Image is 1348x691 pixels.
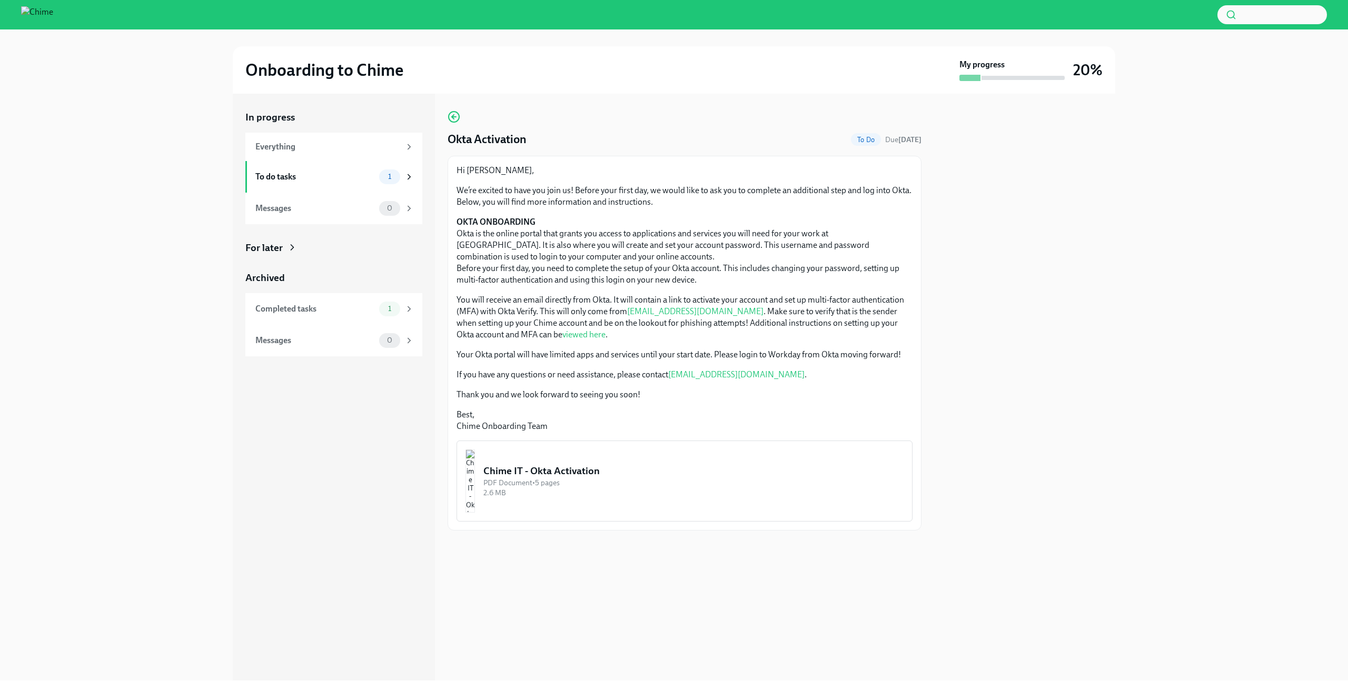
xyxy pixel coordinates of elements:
p: Okta is the online portal that grants you access to applications and services you will need for y... [457,216,913,286]
div: Completed tasks [255,303,375,315]
p: Thank you and we look forward to seeing you soon! [457,389,913,400]
strong: My progress [959,59,1005,71]
h2: Onboarding to Chime [245,59,403,81]
span: 1 [382,173,398,181]
a: Messages0 [245,325,422,356]
button: Chime IT - Okta ActivationPDF Document•5 pages2.6 MB [457,440,913,522]
p: You will receive an email directly from Okta. It will contain a link to activate your account and... [457,294,913,341]
span: To Do [851,136,881,144]
a: Archived [245,271,422,285]
a: [EMAIL_ADDRESS][DOMAIN_NAME] [668,369,805,379]
div: Everything [255,141,400,153]
a: viewed here [562,329,606,339]
p: Best, Chime Onboarding Team [457,409,913,432]
div: Chime IT - Okta Activation [483,464,904,478]
h4: Okta Activation [448,132,527,147]
a: To do tasks1 [245,161,422,193]
a: [EMAIL_ADDRESS][DOMAIN_NAME] [627,306,764,316]
a: For later [245,241,422,255]
a: Messages0 [245,193,422,224]
div: To do tasks [255,171,375,183]
h3: 20% [1073,61,1103,79]
span: 0 [381,336,399,344]
a: Completed tasks1 [245,293,422,325]
span: Due [885,135,921,144]
strong: [DATE] [898,135,921,144]
span: 0 [381,204,399,212]
a: Everything [245,133,422,161]
p: Hi [PERSON_NAME], [457,165,913,176]
p: We’re excited to have you join us! Before your first day, we would like to ask you to complete an... [457,185,913,208]
p: Your Okta portal will have limited apps and services until your start date. Please login to Workd... [457,349,913,360]
p: If you have any questions or need assistance, please contact . [457,369,913,380]
div: Messages [255,335,375,346]
span: 1 [382,305,398,313]
div: PDF Document • 5 pages [483,478,904,488]
strong: OKTA ONBOARDING [457,217,536,227]
span: September 28th, 2025 13:00 [885,135,921,145]
div: 2.6 MB [483,488,904,498]
img: Chime [21,6,53,23]
a: In progress [245,111,422,124]
div: For later [245,241,283,255]
div: Messages [255,203,375,214]
img: Chime IT - Okta Activation [465,449,475,513]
